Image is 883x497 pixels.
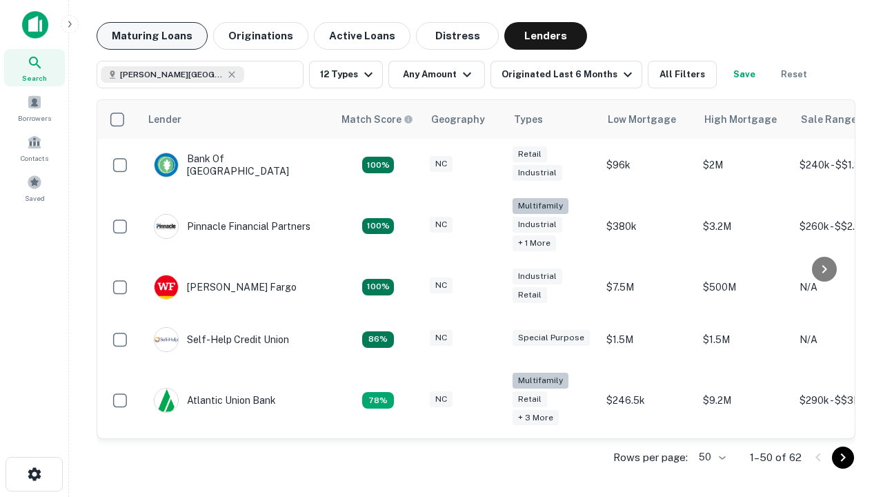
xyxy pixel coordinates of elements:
[513,330,590,346] div: Special Purpose
[155,389,178,412] img: picture
[648,61,717,88] button: All Filters
[154,327,289,352] div: Self-help Credit Union
[696,139,793,191] td: $2M
[388,61,485,88] button: Any Amount
[696,261,793,313] td: $500M
[513,410,559,426] div: + 3 more
[599,139,696,191] td: $96k
[362,157,394,173] div: Matching Properties: 14, hasApolloMatch: undefined
[722,61,766,88] button: Save your search to get updates of matches that match your search criteria.
[362,279,394,295] div: Matching Properties: 14, hasApolloMatch: undefined
[513,165,562,181] div: Industrial
[120,68,224,81] span: [PERSON_NAME][GEOGRAPHIC_DATA], [GEOGRAPHIC_DATA]
[693,447,728,467] div: 50
[4,169,65,206] a: Saved
[341,112,410,127] h6: Match Score
[362,392,394,409] div: Matching Properties: 10, hasApolloMatch: undefined
[814,342,883,409] iframe: Chat Widget
[696,313,793,366] td: $1.5M
[502,66,636,83] div: Originated Last 6 Months
[504,22,587,50] button: Lenders
[599,100,696,139] th: Low Mortgage
[362,218,394,235] div: Matching Properties: 23, hasApolloMatch: undefined
[333,100,423,139] th: Capitalize uses an advanced AI algorithm to match your search with the best lender. The match sco...
[4,129,65,166] a: Contacts
[22,72,47,84] span: Search
[430,156,453,172] div: NC
[155,215,178,238] img: picture
[513,269,562,284] div: Industrial
[608,111,676,128] div: Low Mortgage
[431,111,485,128] div: Geography
[154,214,310,239] div: Pinnacle Financial Partners
[696,100,793,139] th: High Mortgage
[22,11,48,39] img: capitalize-icon.png
[4,49,65,86] a: Search
[750,449,802,466] p: 1–50 of 62
[696,366,793,436] td: $9.2M
[832,447,854,469] button: Go to next page
[97,22,208,50] button: Maturing Loans
[599,313,696,366] td: $1.5M
[309,61,383,88] button: 12 Types
[155,275,178,299] img: picture
[599,191,696,261] td: $380k
[18,113,51,124] span: Borrowers
[430,391,453,407] div: NC
[513,235,556,251] div: + 1 more
[801,111,857,128] div: Sale Range
[430,217,453,233] div: NC
[599,261,696,313] td: $7.5M
[314,22,410,50] button: Active Loans
[155,153,178,177] img: picture
[155,328,178,351] img: picture
[513,373,568,389] div: Multifamily
[430,330,453,346] div: NC
[416,22,499,50] button: Distress
[696,191,793,261] td: $3.2M
[213,22,308,50] button: Originations
[154,153,319,177] div: Bank Of [GEOGRAPHIC_DATA]
[772,61,816,88] button: Reset
[506,100,599,139] th: Types
[514,111,543,128] div: Types
[513,146,547,162] div: Retail
[423,100,506,139] th: Geography
[513,217,562,233] div: Industrial
[4,89,65,126] a: Borrowers
[140,100,333,139] th: Lender
[490,61,642,88] button: Originated Last 6 Months
[25,193,45,204] span: Saved
[513,287,547,303] div: Retail
[154,275,297,300] div: [PERSON_NAME] Fargo
[613,449,688,466] p: Rows per page:
[430,277,453,293] div: NC
[148,111,181,128] div: Lender
[21,153,48,164] span: Contacts
[513,198,568,214] div: Multifamily
[704,111,777,128] div: High Mortgage
[154,388,276,413] div: Atlantic Union Bank
[599,366,696,436] td: $246.5k
[341,112,413,127] div: Capitalize uses an advanced AI algorithm to match your search with the best lender. The match sco...
[362,331,394,348] div: Matching Properties: 11, hasApolloMatch: undefined
[513,391,547,407] div: Retail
